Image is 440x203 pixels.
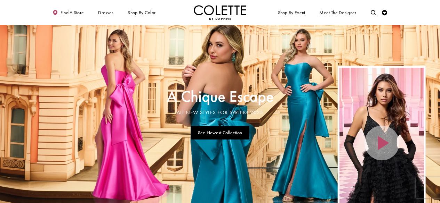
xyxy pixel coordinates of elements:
[381,5,389,20] a: Check Wishlist
[97,5,115,20] span: Dresses
[369,5,377,20] a: Toggle search
[128,10,155,15] span: Shop by color
[319,10,356,15] span: Meet the designer
[278,10,305,15] span: Shop By Event
[51,5,85,20] a: Find a store
[61,10,84,15] span: Find a store
[277,5,306,20] span: Shop By Event
[191,126,249,139] a: See Newest Collection A Chique Escape All New Styles For Spring 2025
[98,10,113,15] span: Dresses
[318,5,358,20] a: Meet the designer
[194,5,247,20] a: Visit Home Page
[194,5,247,20] img: Colette by Daphne
[127,5,157,20] span: Shop by color
[165,124,275,142] ul: Slider Links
